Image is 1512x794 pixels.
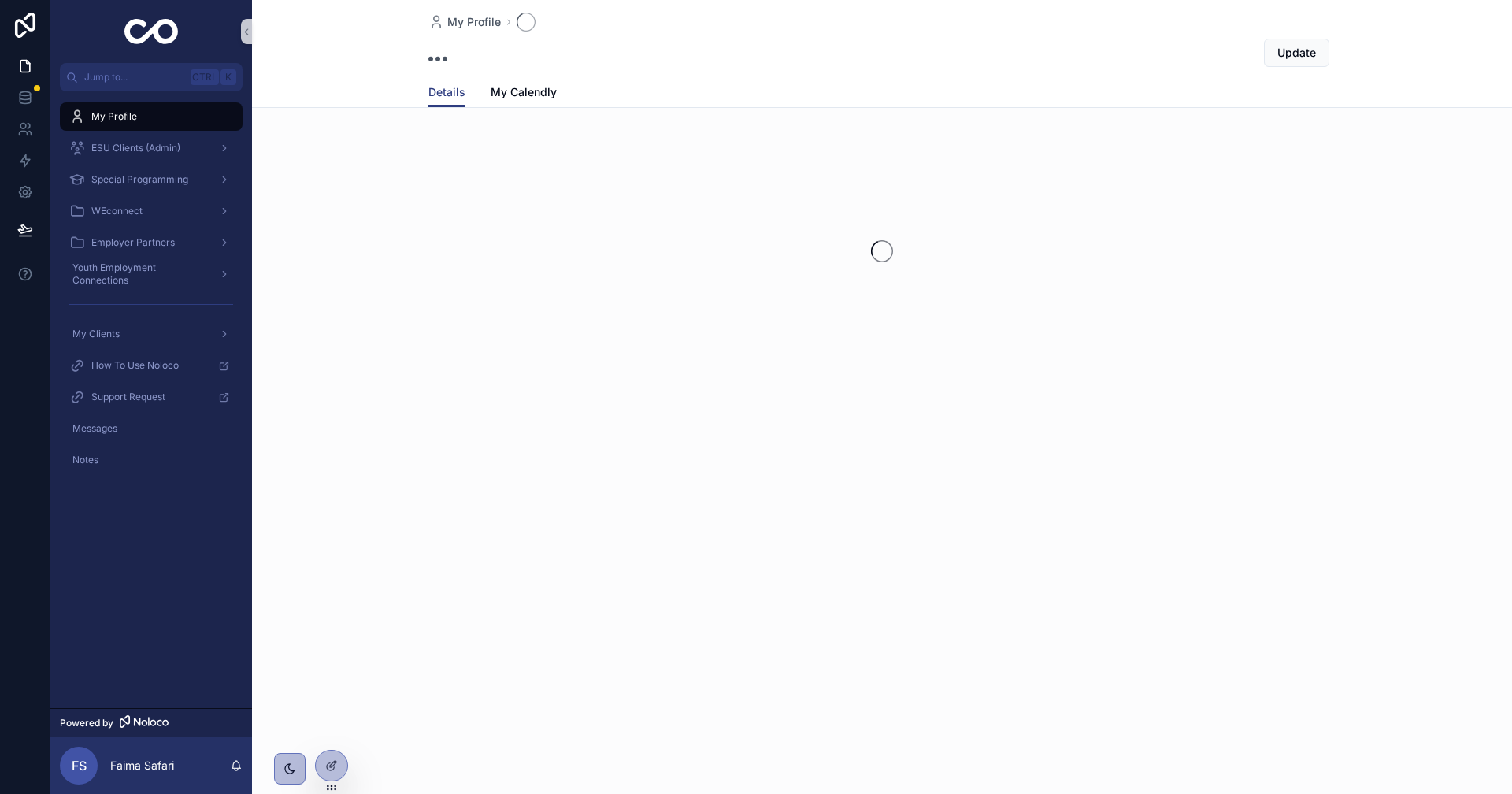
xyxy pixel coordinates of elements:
[60,320,243,348] a: My Clients
[191,69,219,85] span: Ctrl
[91,359,179,372] span: How To Use Noloco
[491,84,557,100] span: My Calendly
[124,19,179,44] img: App logo
[50,708,252,737] a: Powered by
[72,262,206,287] span: Youth Employment Connections
[447,14,501,30] span: My Profile
[1277,45,1316,61] span: Update
[60,260,243,288] a: Youth Employment Connections
[428,14,501,30] a: My Profile
[1264,39,1329,67] button: Update
[72,454,98,466] span: Notes
[60,414,243,443] a: Messages
[60,717,113,729] span: Powered by
[60,228,243,257] a: Employer Partners
[222,71,235,83] span: K
[72,756,87,775] span: FS
[491,78,557,109] a: My Calendly
[60,102,243,131] a: My Profile
[91,205,143,217] span: WEconnect
[91,142,180,154] span: ESU Clients (Admin)
[428,84,465,100] span: Details
[84,71,184,83] span: Jump to...
[91,173,188,186] span: Special Programming
[60,383,243,411] a: Support Request
[91,391,165,403] span: Support Request
[50,91,252,495] div: scrollable content
[60,63,243,91] button: Jump to...CtrlK
[72,422,117,435] span: Messages
[91,236,175,249] span: Employer Partners
[428,78,465,108] a: Details
[60,197,243,225] a: WEconnect
[60,446,243,474] a: Notes
[60,351,243,380] a: How To Use Noloco
[72,328,120,340] span: My Clients
[60,165,243,194] a: Special Programming
[110,758,174,774] p: Faima Safari
[60,134,243,162] a: ESU Clients (Admin)
[91,110,137,123] span: My Profile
